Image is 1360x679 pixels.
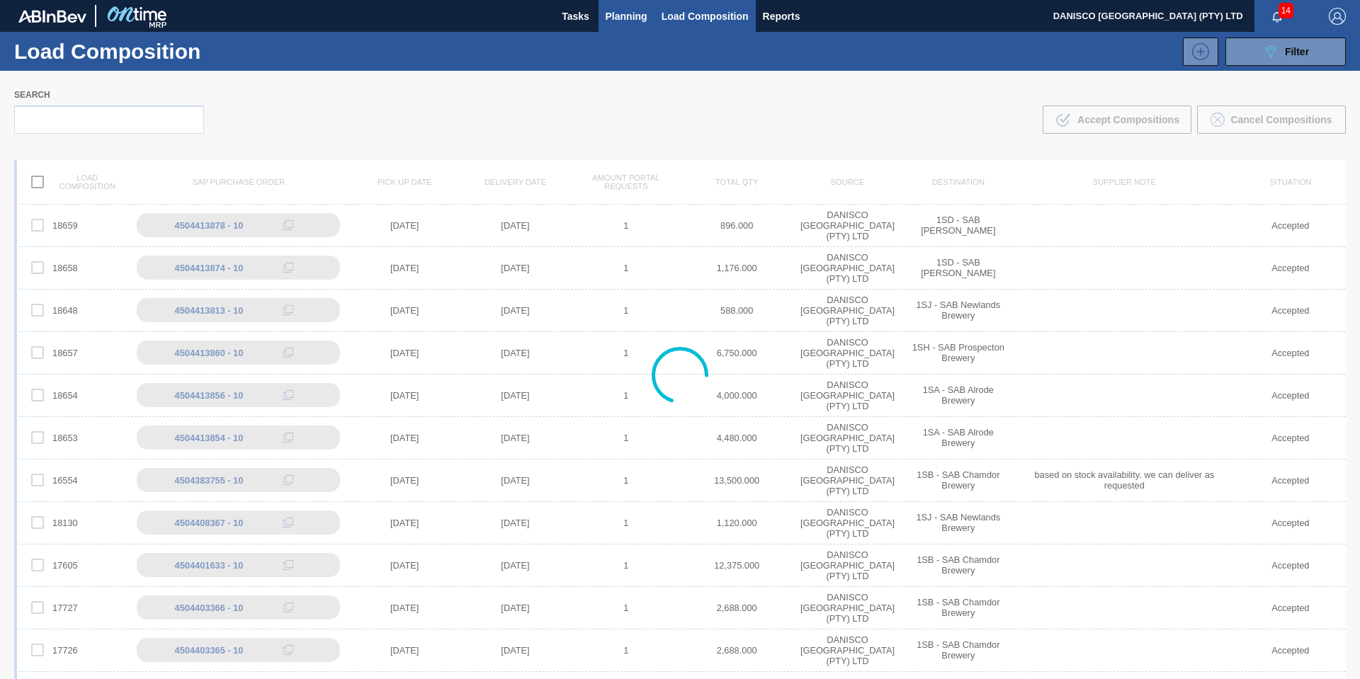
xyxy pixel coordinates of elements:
img: Logout [1329,8,1346,25]
span: Filter [1285,46,1309,57]
button: Filter [1225,38,1346,66]
span: Load Composition [662,8,749,25]
span: Tasks [560,8,591,25]
span: 14 [1279,3,1293,18]
span: Reports [763,8,800,25]
div: New Load Composition [1176,38,1218,66]
img: TNhmsLtSVTkK8tSr43FrP2fwEKptu5GPRR3wAAAABJRU5ErkJggg== [18,10,86,23]
button: Notifications [1254,6,1300,26]
h1: Load Composition [14,43,248,59]
span: Planning [606,8,647,25]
